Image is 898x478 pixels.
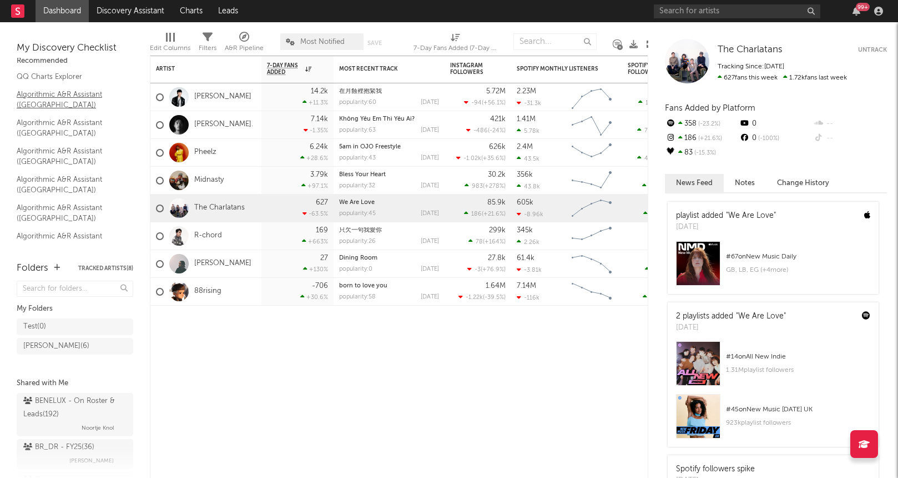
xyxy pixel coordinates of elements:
[485,239,504,245] span: +164 %
[339,155,376,161] div: popularity: 43
[320,255,328,262] div: 27
[567,195,617,222] svg: Chart title
[339,200,439,206] div: We Are Love
[654,4,820,18] input: Search for artists
[339,283,387,289] a: born to love you
[300,38,345,46] span: Most Notified
[517,99,541,107] div: -31.3k
[310,171,328,178] div: 3.79k
[463,156,481,162] span: -1.02k
[303,266,328,273] div: +130 %
[858,44,887,56] button: Untrack
[645,100,660,106] span: 14.2k
[718,74,778,81] span: 627 fans this week
[726,416,870,430] div: 923k playlist followers
[488,171,506,178] div: 30.2k
[475,267,481,273] span: -3
[517,294,539,301] div: -116k
[637,155,683,162] div: ( )
[339,127,376,133] div: popularity: 63
[339,255,439,261] div: Dining Room
[697,136,722,142] span: +21.6 %
[339,116,439,122] div: Không Yêu Em Thì Yêu Ai?
[486,88,506,95] div: 5.72M
[194,287,221,296] a: 88rising
[645,266,683,273] div: ( )
[517,227,533,234] div: 345k
[23,340,89,353] div: [PERSON_NAME] ( 6 )
[644,128,660,134] span: 7.63k
[304,127,328,134] div: -1.35 %
[17,262,48,275] div: Folders
[485,183,504,190] span: +278 %
[194,231,222,241] a: R-chord
[718,74,847,81] span: 1.72k fans last week
[421,183,439,189] div: [DATE]
[852,7,860,16] button: 99+
[567,139,617,167] svg: Chart title
[339,266,372,272] div: popularity: 0
[225,42,264,55] div: A&R Pipeline
[473,128,488,134] span: -486
[472,183,483,190] span: 983
[421,211,439,217] div: [DATE]
[517,211,543,218] div: -8.96k
[466,295,483,301] span: -1.22k
[194,120,253,130] a: [PERSON_NAME].
[665,131,739,146] div: 186
[339,88,382,94] a: 在月蝕裡抱緊我
[517,88,536,95] div: 2.23M
[517,66,600,72] div: Spotify Monthly Listeners
[199,28,216,60] div: Filters
[194,92,251,102] a: [PERSON_NAME]
[718,45,783,54] span: The Charlatans
[17,318,133,335] a: Test(0)
[316,227,328,234] div: 169
[339,66,422,72] div: Most Recent Track
[668,394,879,447] a: #45onNew Music [DATE] UK923kplaylist followers
[567,167,617,195] svg: Chart title
[339,144,439,150] div: 5am in OJO Freestyle
[17,42,133,55] div: My Discovery Checklist
[513,33,597,50] input: Search...
[644,156,660,162] span: 4.18k
[856,3,870,11] div: 99 +
[726,403,870,416] div: # 45 on New Music [DATE] UK
[489,227,506,234] div: 299k
[23,320,46,333] div: Test ( 0 )
[367,40,382,46] button: Save
[665,104,755,112] span: Fans Added by Platform
[736,312,786,320] a: "We Are Love"
[665,146,739,160] div: 83
[489,143,506,151] div: 626k
[339,172,386,178] a: Bless Your Heart
[517,155,539,162] div: 43.5k
[339,172,439,178] div: Bless Your Heart
[421,155,439,161] div: [DATE]
[339,283,439,289] div: born to love you
[150,28,190,60] div: Edit Columns
[302,238,328,245] div: +663 %
[339,200,375,206] a: We Are Love
[471,100,482,106] span: -94
[310,143,328,151] div: 6.24k
[490,128,504,134] span: -24 %
[726,250,870,263] div: # 67 on New Music Daily
[490,116,506,123] div: 421k
[339,99,376,106] div: popularity: 60
[199,42,216,55] div: Filters
[483,211,504,217] span: +21.6 %
[17,281,133,297] input: Search for folders...
[82,421,114,435] span: Noortje Knol
[486,282,506,290] div: 1.64M
[301,182,328,190] div: +97.1 %
[676,311,786,322] div: 2 playlists added
[194,148,216,157] a: Pheelz
[17,54,133,68] div: Recommended
[464,99,506,106] div: ( )
[697,121,720,127] span: -23.2 %
[339,211,376,217] div: popularity: 45
[813,131,887,146] div: --
[676,222,776,233] div: [DATE]
[150,42,190,55] div: Edit Columns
